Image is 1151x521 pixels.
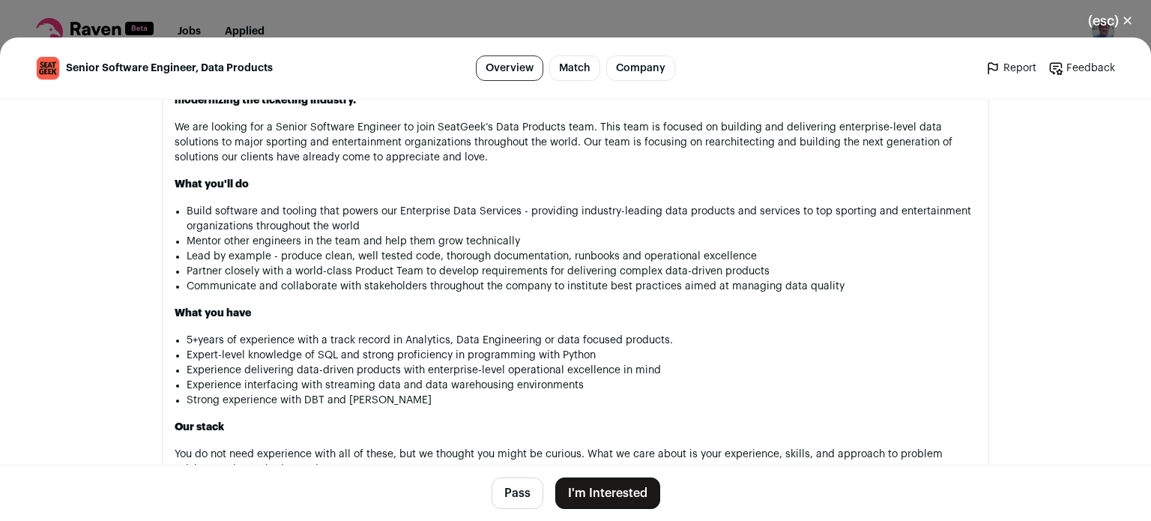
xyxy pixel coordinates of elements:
[187,333,976,348] li: 5+years of experience with a track record in Analytics, Data Engineering or data focused products.
[549,55,600,81] a: Match
[606,55,675,81] a: Company
[175,120,976,165] p: We are looking for a Senior Software Engineer to join SeatGeek’s Data Products team. This team is...
[492,478,543,509] button: Pass
[555,478,660,509] button: I'm Interested
[187,204,976,234] li: Build software and tooling that powers our Enterprise Data Services - providing industry-leading ...
[985,61,1036,76] a: Report
[175,179,249,190] strong: What you'll do
[187,378,976,393] li: Experience interfacing with streaming data and data warehousing environments
[1048,61,1115,76] a: Feedback
[187,249,976,264] li: Lead by example - produce clean, well tested code, thorough documentation, runbooks and operation...
[187,264,976,279] li: Partner closely with a world-class Product Team to develop requirements for delivering complex da...
[37,57,59,79] img: 9203261bf1de27a9447d603ea63de0461975c65ecf3508503d3ae772d3c7d565.jpg
[1070,4,1151,37] button: Close modal
[175,447,976,477] p: You do not need experience with all of these, but we thought you might be curious. What we care a...
[187,393,976,408] li: Strong experience with DBT and [PERSON_NAME]
[187,348,976,363] li: Expert-level knowledge of SQL and strong proficiency in programming with Python
[476,55,543,81] a: Overview
[175,422,224,433] strong: Our stack
[175,308,251,319] strong: What you have
[187,234,976,249] li: Mentor other engineers in the team and help them grow technically
[187,363,976,378] li: Experience delivering data-driven products with enterprise-level operational excellence in mind
[66,61,273,76] span: Senior Software Engineer, Data Products
[187,279,976,294] li: Communicate and collaborate with stakeholders throughout the company to institute best practices ...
